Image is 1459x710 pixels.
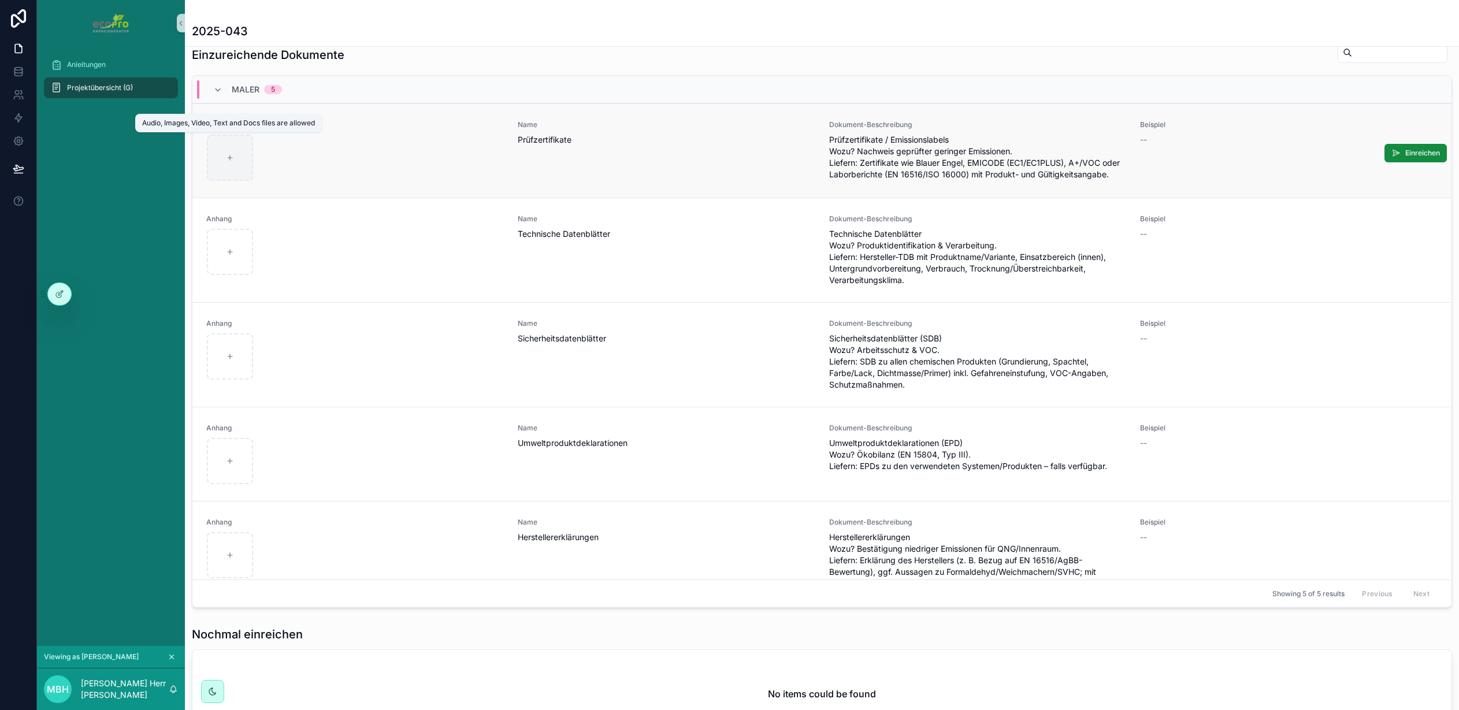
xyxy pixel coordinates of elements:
[829,333,1127,391] span: Sicherheitsdatenblätter (SDB) Wozu? Arbeitsschutz & VOC. Liefern: SDB zu allen chemischen Produkt...
[44,54,178,75] a: Anleitungen
[829,228,1127,286] span: Technische Datenblätter Wozu? Produktidentifikation & Verarbeitung. Liefern: Hersteller-TDB mit P...
[518,228,815,240] span: Technische Datenblätter
[518,120,815,129] span: Name
[829,319,1127,328] span: Dokument-Beschreibung
[67,83,133,92] span: Projektübersicht (G)
[1140,531,1147,543] span: --
[1140,437,1147,449] span: --
[518,214,815,224] span: Name
[1384,144,1447,162] button: Einreichen
[1140,319,1438,328] span: Beispiel
[1140,134,1147,146] span: --
[518,319,815,328] span: Name
[829,134,1127,180] span: Prüfzertifikate / Emissionslabels Wozu? Nachweis geprüfter geringer Emissionen. Liefern: Zertifik...
[67,60,106,69] span: Anleitungen
[1272,589,1345,598] span: Showing 5 of 5 results
[1140,120,1438,129] span: Beispiel
[232,84,259,95] span: Maler
[829,120,1127,129] span: Dokument-Beschreibung
[44,77,178,98] a: Projektübersicht (G)
[518,423,815,433] span: Name
[206,214,504,224] span: Anhang
[47,682,69,696] span: MBH
[1405,148,1440,158] span: Einreichen
[81,678,169,701] p: [PERSON_NAME] Herr [PERSON_NAME]
[192,626,303,642] h1: Nochmal einreichen
[206,120,504,129] span: Anhang
[192,47,344,63] h1: Einzureichende Dokumente
[829,423,1127,433] span: Dokument-Beschreibung
[518,518,815,527] span: Name
[37,46,185,113] div: scrollable content
[206,423,504,433] span: Anhang
[829,214,1127,224] span: Dokument-Beschreibung
[829,518,1127,527] span: Dokument-Beschreibung
[518,531,815,543] span: Herstellererklärungen
[1140,333,1147,344] span: --
[1140,214,1438,224] span: Beispiel
[44,652,139,661] span: Viewing as [PERSON_NAME]
[206,518,504,527] span: Anhang
[1140,518,1438,527] span: Beispiel
[518,134,815,146] span: Prüfzertifikate
[192,23,248,39] h1: 2025-043
[829,531,1127,589] span: Herstellererklärungen Wozu? Bestätigung niedriger Emissionen für QNG/Innenraum. Liefern: Erklärun...
[768,687,876,701] h2: No items could be found
[206,319,504,328] span: Anhang
[142,118,315,128] div: Audio, Images, Video, Text and Docs files are allowed
[271,85,275,94] div: 5
[518,333,815,344] span: Sicherheitsdatenblätter
[93,14,128,32] img: App logo
[1140,423,1438,433] span: Beispiel
[1140,228,1147,240] span: --
[829,437,1127,472] span: Umweltproduktdeklarationen (EPD) Wozu? Ökobilanz (EN 15804, Typ III). Liefern: EPDs zu den verwen...
[518,437,815,449] span: Umweltproduktdeklarationen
